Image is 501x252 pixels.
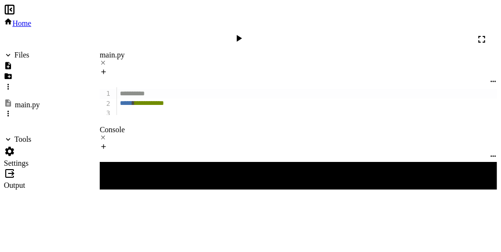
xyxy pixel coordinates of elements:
span: Home [12,19,31,27]
div: Tools [14,135,31,144]
div: 3 [100,109,112,119]
div: Console [100,126,497,134]
div: Console [100,126,497,143]
a: Home [4,19,31,27]
div: Files [14,51,29,59]
div: Settings [4,159,40,168]
div: Output [4,181,40,190]
div: main.py [100,51,497,68]
div: 2 [100,99,112,109]
div: main.py [15,101,40,109]
div: 1 [100,89,112,99]
div: main.py [100,51,497,59]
